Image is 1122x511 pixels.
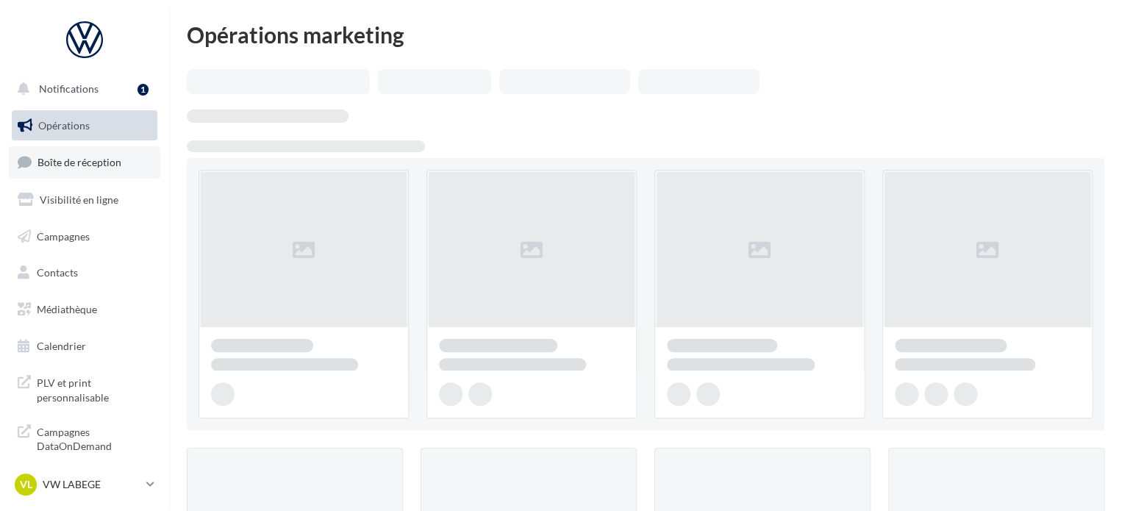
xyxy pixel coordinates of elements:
a: Visibilité en ligne [9,185,160,215]
a: Campagnes DataOnDemand [9,416,160,460]
a: Médiathèque [9,294,160,325]
span: Notifications [39,82,99,95]
span: Boîte de réception [37,156,121,168]
a: PLV et print personnalisable [9,367,160,410]
span: Contacts [37,266,78,279]
div: 1 [137,84,149,96]
span: Campagnes [37,229,90,242]
a: Campagnes [9,221,160,252]
button: Notifications 1 [9,74,154,104]
a: VL VW LABEGE [12,471,157,499]
div: Opérations marketing [187,24,1104,46]
span: Campagnes DataOnDemand [37,422,151,454]
a: Boîte de réception [9,146,160,178]
span: Visibilité en ligne [40,193,118,206]
span: PLV et print personnalisable [37,373,151,404]
p: VW LABEGE [43,477,140,492]
a: Opérations [9,110,160,141]
span: VL [20,477,32,492]
span: Opérations [38,119,90,132]
a: Calendrier [9,331,160,362]
a: Contacts [9,257,160,288]
span: Calendrier [37,340,86,352]
span: Médiathèque [37,303,97,315]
